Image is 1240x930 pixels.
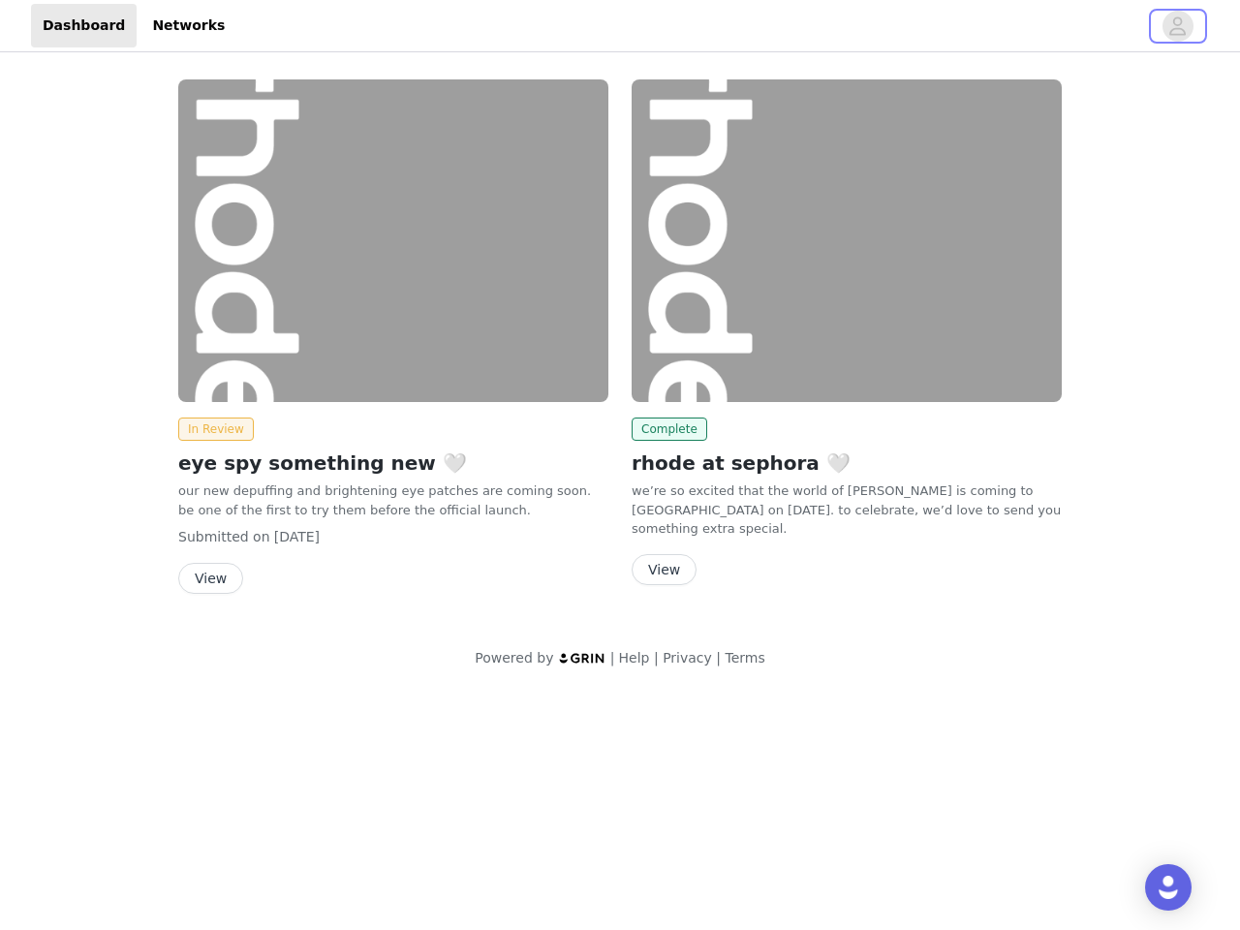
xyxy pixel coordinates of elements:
[178,481,608,519] p: our new depuffing and brightening eye patches are coming soon. be one of the first to try them be...
[140,4,236,47] a: Networks
[178,572,243,586] a: View
[610,650,615,666] span: |
[1145,864,1192,911] div: Open Intercom Messenger
[632,79,1062,402] img: rhode skin
[178,529,270,544] span: Submitted on
[178,79,608,402] img: rhode skin
[178,418,254,441] span: In Review
[632,563,697,577] a: View
[1168,11,1187,42] div: avatar
[558,652,606,665] img: logo
[31,4,137,47] a: Dashboard
[178,563,243,594] button: View
[475,650,553,666] span: Powered by
[654,650,659,666] span: |
[716,650,721,666] span: |
[663,650,712,666] a: Privacy
[632,481,1062,539] p: we’re so excited that the world of [PERSON_NAME] is coming to [GEOGRAPHIC_DATA] on [DATE]. to cel...
[725,650,764,666] a: Terms
[632,449,1062,478] h2: rhode at sephora 🤍
[632,554,697,585] button: View
[619,650,650,666] a: Help
[632,418,707,441] span: Complete
[274,529,320,544] span: [DATE]
[178,449,608,478] h2: eye spy something new 🤍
